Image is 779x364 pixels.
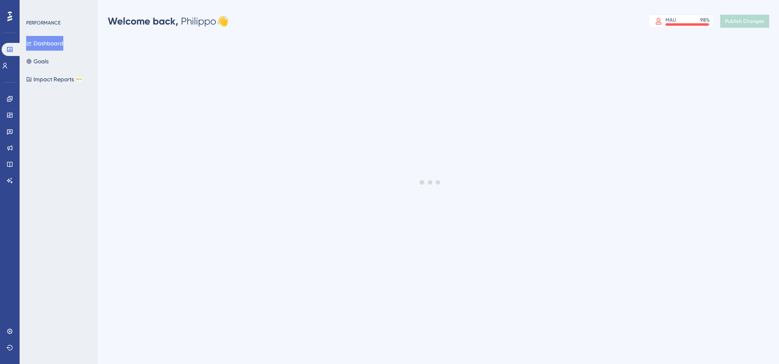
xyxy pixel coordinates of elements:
[725,18,764,25] span: Publish Changes
[720,15,769,28] button: Publish Changes
[26,72,83,87] button: Impact ReportsBETA
[108,15,229,28] div: Philippo 👋
[26,36,63,51] button: Dashboard
[700,17,710,23] div: 98 %
[26,20,60,26] div: PERFORMANCE
[108,15,178,27] span: Welcome back,
[76,77,83,81] div: BETA
[26,54,49,69] button: Goals
[665,17,676,23] div: MAU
